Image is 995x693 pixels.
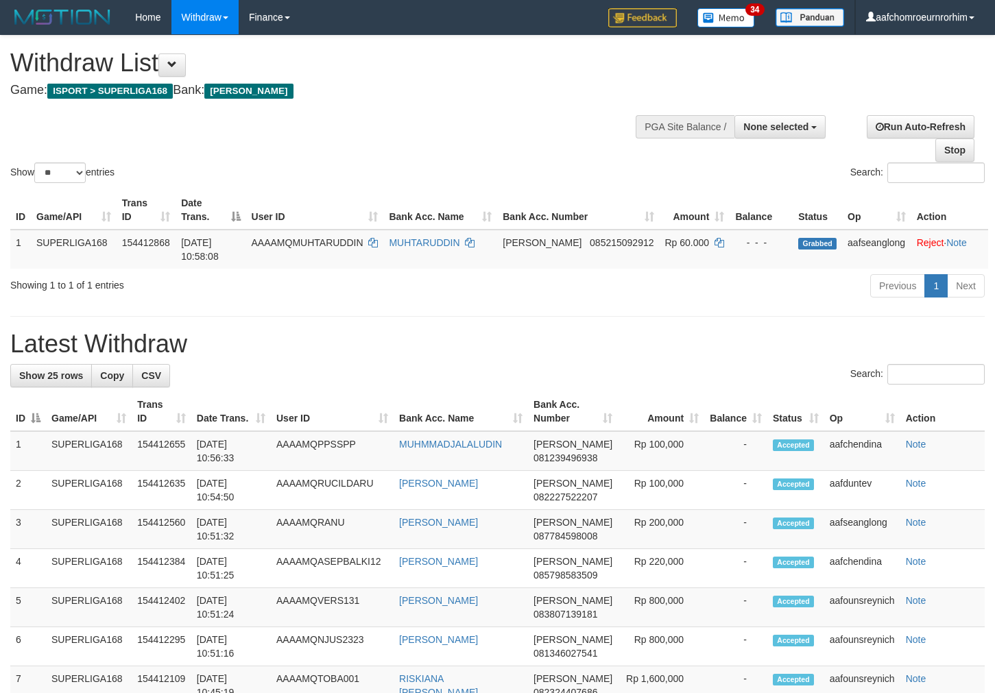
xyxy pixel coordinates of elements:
a: 1 [924,274,948,297]
h4: Game: Bank: [10,84,649,97]
h1: Latest Withdraw [10,330,985,358]
a: Note [906,517,926,528]
span: ISPORT > SUPERLIGA168 [47,84,173,99]
td: Rp 800,000 [618,588,704,627]
td: aafseanglong [824,510,900,549]
td: - [704,588,767,627]
span: Copy 082227522207 to clipboard [534,491,597,502]
td: 1 [10,431,46,471]
td: AAAAMQPPSSPP [271,431,394,471]
div: - - - [735,236,787,250]
th: Status [793,191,842,230]
td: 5 [10,588,46,627]
span: Copy [100,370,124,381]
th: Trans ID: activate to sort column ascending [117,191,176,230]
span: [PERSON_NAME] [534,439,612,450]
td: AAAAMQASEPBALKI12 [271,549,394,588]
span: CSV [141,370,161,381]
span: Accepted [773,674,814,685]
a: Copy [91,364,133,387]
select: Showentries [34,162,86,183]
a: Run Auto-Refresh [867,115,974,138]
a: MUHTARUDDIN [389,237,459,248]
span: AAAAMQMUHTARUDDIN [252,237,363,248]
td: Rp 800,000 [618,627,704,666]
button: None selected [734,115,826,138]
span: [PERSON_NAME] [503,237,582,248]
td: - [704,549,767,588]
span: [PERSON_NAME] [534,478,612,489]
label: Show entries [10,162,115,183]
span: Copy 081239496938 to clipboard [534,452,597,463]
th: Amount: activate to sort column ascending [618,392,704,431]
td: 154412635 [132,471,191,510]
span: Accepted [773,518,814,529]
th: Status: activate to sort column ascending [767,392,824,431]
a: [PERSON_NAME] [399,517,478,528]
span: [PERSON_NAME] [534,634,612,645]
td: Rp 200,000 [618,510,704,549]
span: [PERSON_NAME] [534,595,612,606]
th: Date Trans.: activate to sort column descending [176,191,245,230]
th: Action [900,392,985,431]
a: Note [906,556,926,567]
td: Rp 100,000 [618,431,704,471]
td: SUPERLIGA168 [46,471,132,510]
span: Grabbed [798,238,837,250]
th: Op: activate to sort column ascending [842,191,911,230]
img: Feedback.jpg [608,8,677,27]
th: Game/API: activate to sort column ascending [46,392,132,431]
th: Bank Acc. Name: activate to sort column ascending [383,191,497,230]
th: Amount: activate to sort column ascending [660,191,730,230]
td: - [704,510,767,549]
a: Reject [917,237,944,248]
a: Note [906,478,926,489]
td: 154412295 [132,627,191,666]
td: Rp 100,000 [618,471,704,510]
h1: Withdraw List [10,49,649,77]
span: Copy 085798583509 to clipboard [534,570,597,581]
th: Action [911,191,988,230]
span: [PERSON_NAME] [534,673,612,684]
td: aafounsreynich [824,627,900,666]
div: Showing 1 to 1 of 1 entries [10,273,405,292]
td: 154412402 [132,588,191,627]
span: 154412868 [122,237,170,248]
a: Stop [935,138,974,162]
span: Accepted [773,557,814,568]
td: 154412560 [132,510,191,549]
span: Rp 60.000 [665,237,710,248]
label: Search: [850,364,985,385]
a: Next [947,274,985,297]
a: Note [906,439,926,450]
td: [DATE] 10:51:32 [191,510,271,549]
td: [DATE] 10:54:50 [191,471,271,510]
th: Balance [730,191,793,230]
td: · [911,230,988,269]
img: Button%20Memo.svg [697,8,755,27]
td: [DATE] 10:51:24 [191,588,271,627]
td: aafduntev [824,471,900,510]
td: aafchendina [824,431,900,471]
span: [PERSON_NAME] [534,556,612,567]
th: Trans ID: activate to sort column ascending [132,392,191,431]
label: Search: [850,162,985,183]
span: 34 [745,3,764,16]
input: Search: [887,162,985,183]
th: User ID: activate to sort column ascending [271,392,394,431]
a: CSV [132,364,170,387]
td: - [704,627,767,666]
a: [PERSON_NAME] [399,634,478,645]
a: Show 25 rows [10,364,92,387]
td: aafseanglong [842,230,911,269]
span: Accepted [773,635,814,646]
a: Note [906,595,926,606]
span: Accepted [773,439,814,451]
span: Copy 085215092912 to clipboard [590,237,654,248]
div: PGA Site Balance / [636,115,734,138]
span: None selected [743,121,808,132]
td: [DATE] 10:51:25 [191,549,271,588]
td: Rp 220,000 [618,549,704,588]
td: SUPERLIGA168 [46,588,132,627]
th: Op: activate to sort column ascending [824,392,900,431]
